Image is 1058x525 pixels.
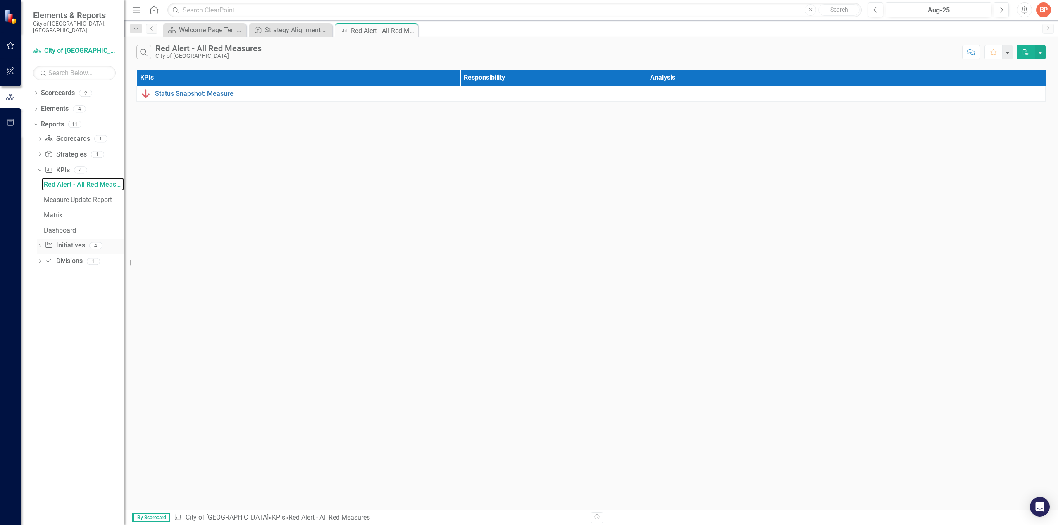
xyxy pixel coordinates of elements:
[351,26,416,36] div: Red Alert - All Red Measures
[91,151,104,158] div: 1
[41,120,64,129] a: Reports
[74,166,87,173] div: 4
[44,181,124,188] div: Red Alert - All Red Measures
[33,10,116,20] span: Elements & Reports
[155,53,262,59] div: City of [GEOGRAPHIC_DATA]
[818,4,860,16] button: Search
[73,105,86,112] div: 4
[87,258,100,265] div: 1
[155,90,456,97] a: Status Snapshot: Measure
[41,104,69,114] a: Elements
[165,25,244,35] a: Welcome Page Template
[1036,2,1051,17] button: BP
[33,66,116,80] input: Search Below...
[186,513,269,521] a: City of [GEOGRAPHIC_DATA]
[68,121,81,128] div: 11
[179,25,244,35] div: Welcome Page Template
[889,5,989,15] div: Aug-25
[45,134,90,144] a: Scorecards
[132,513,170,522] span: By Scorecard
[42,223,124,237] a: Dashboard
[886,2,991,17] button: Aug-25
[79,90,92,97] div: 2
[42,193,124,206] a: Measure Update Report
[1030,497,1050,517] div: Open Intercom Messenger
[272,513,285,521] a: KPIs
[45,166,69,175] a: KPIs
[174,513,585,523] div: » »
[44,196,124,204] div: Measure Update Report
[33,20,116,34] small: City of [GEOGRAPHIC_DATA], [GEOGRAPHIC_DATA]
[141,89,151,99] img: Below Plan
[41,88,75,98] a: Scorecards
[155,44,262,53] div: Red Alert - All Red Measures
[89,242,102,249] div: 4
[33,46,116,56] a: City of [GEOGRAPHIC_DATA]
[265,25,330,35] div: Strategy Alignment Report
[167,3,862,17] input: Search ClearPoint...
[45,241,85,250] a: Initiatives
[288,513,370,521] div: Red Alert - All Red Measures
[830,6,848,13] span: Search
[42,208,124,221] a: Matrix
[251,25,330,35] a: Strategy Alignment Report
[45,150,86,159] a: Strategies
[94,135,107,143] div: 1
[45,257,82,266] a: Divisions
[44,211,124,219] div: Matrix
[42,178,124,191] a: Red Alert - All Red Measures
[4,10,19,24] img: ClearPoint Strategy
[44,227,124,234] div: Dashboard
